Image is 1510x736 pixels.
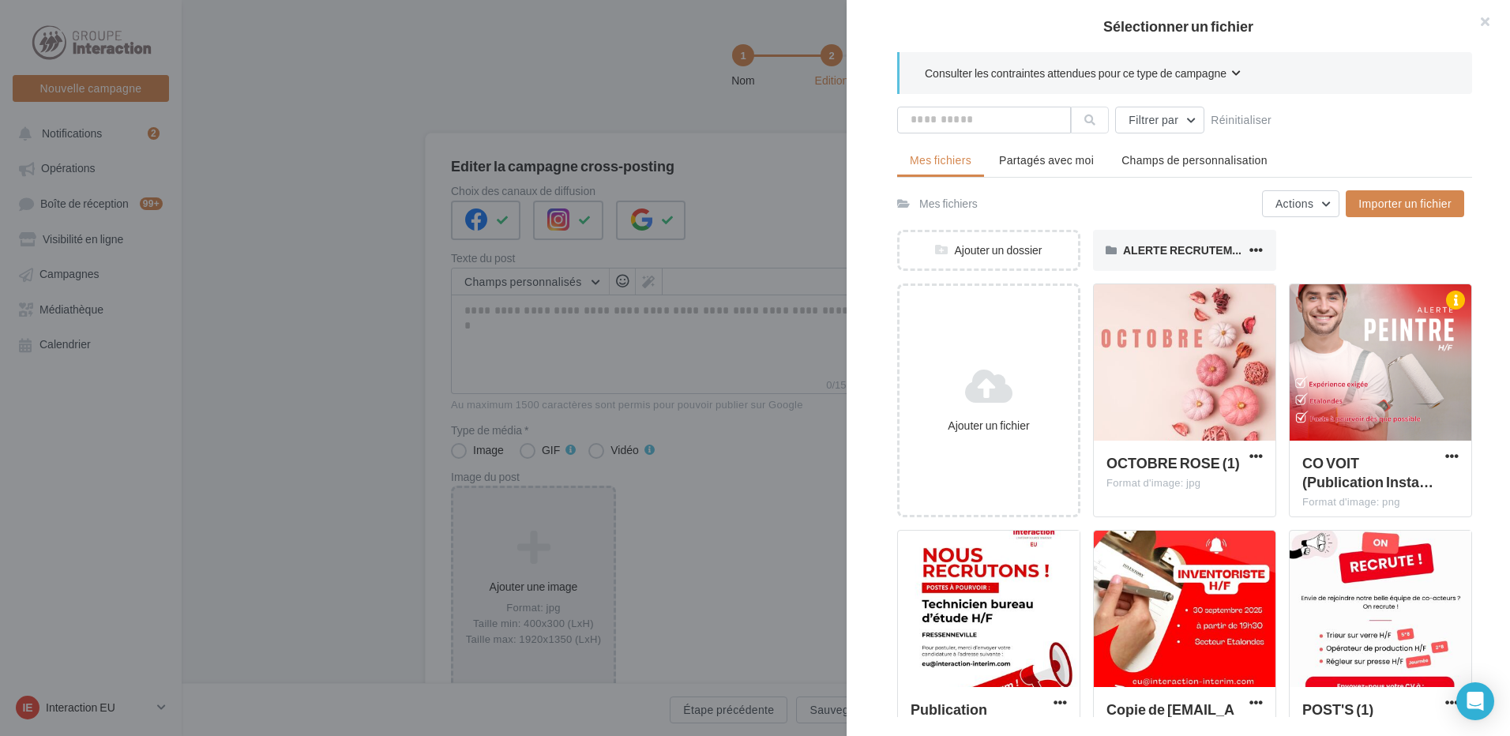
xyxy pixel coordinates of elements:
[900,242,1078,258] div: Ajouter un dossier
[1115,107,1204,133] button: Filtrer par
[1262,190,1339,217] button: Actions
[1121,153,1268,167] span: Champs de personnalisation
[906,418,1072,434] div: Ajouter un fichier
[925,66,1226,81] span: Consulter les contraintes attendues pour ce type de campagne
[872,19,1485,33] h2: Sélectionner un fichier
[1275,197,1313,210] span: Actions
[1302,454,1433,490] span: CO VOIT (Publication Instagram (45))
[1358,197,1452,210] span: Importer un fichier
[999,153,1094,167] span: Partagés avec moi
[1204,111,1278,130] button: Réinitialiser
[1456,682,1494,720] div: Open Intercom Messenger
[1123,243,1254,257] span: ALERTE RECRUTEMENT
[1106,454,1240,471] span: OCTOBRE ROSE (1)
[1302,495,1459,509] div: Format d'image: png
[1346,190,1464,217] button: Importer un fichier
[1106,476,1263,490] div: Format d'image: jpg
[919,196,978,212] div: Mes fichiers
[910,153,971,167] span: Mes fichiers
[1302,700,1373,718] span: POST'S (1)
[925,65,1241,84] button: Consulter les contraintes attendues pour ce type de campagne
